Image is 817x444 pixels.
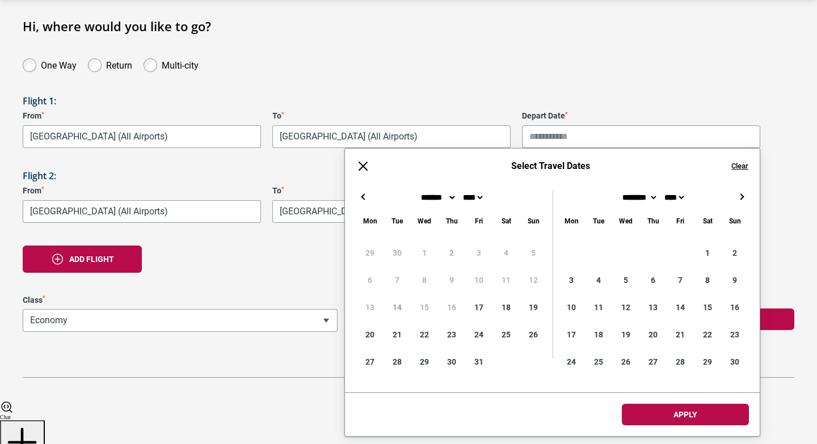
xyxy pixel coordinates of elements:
[735,190,748,204] button: →
[721,267,748,294] div: 9
[667,215,694,228] div: Friday
[694,215,721,228] div: Saturday
[694,294,721,321] div: 15
[585,215,612,228] div: Tuesday
[522,111,760,121] label: Depart Date
[585,348,612,375] div: 25
[612,321,639,348] div: 19
[465,215,492,228] div: Friday
[520,215,547,228] div: Sunday
[558,294,585,321] div: 10
[356,190,370,204] button: ←
[23,111,261,121] label: From
[465,348,492,375] div: 31
[356,215,384,228] div: Monday
[272,125,511,148] span: Bangkok, Thailand
[694,239,721,267] div: 1
[273,126,510,147] span: Bangkok, Thailand
[492,294,520,321] div: 18
[465,321,492,348] div: 24
[23,186,261,196] label: From
[721,348,748,375] div: 30
[520,294,547,321] div: 19
[438,321,465,348] div: 23
[639,321,667,348] div: 20
[694,348,721,375] div: 29
[272,200,511,223] span: Hong Kong, Hong Kong
[23,125,261,148] span: Melbourne, Australia
[558,321,585,348] div: 17
[492,321,520,348] div: 25
[23,126,260,147] span: Melbourne, Australia
[162,57,199,71] label: Multi-city
[612,267,639,294] div: 5
[384,348,411,375] div: 28
[558,348,585,375] div: 24
[23,171,794,181] h3: Flight 2:
[639,294,667,321] div: 13
[667,267,694,294] div: 7
[558,267,585,294] div: 3
[667,294,694,321] div: 14
[694,321,721,348] div: 22
[273,201,510,222] span: Hong Kong, Hong Kong
[356,321,384,348] div: 20
[558,215,585,228] div: Monday
[272,111,511,121] label: To
[356,348,384,375] div: 27
[384,215,411,228] div: Tuesday
[612,215,639,228] div: Wednesday
[612,294,639,321] div: 12
[384,321,411,348] div: 21
[612,348,639,375] div: 26
[520,321,547,348] div: 26
[23,19,794,33] h1: Hi, where would you like to go?
[41,57,77,71] label: One Way
[23,310,337,331] span: Economy
[411,215,438,228] div: Wednesday
[639,348,667,375] div: 27
[23,295,338,305] label: Class
[721,239,748,267] div: 2
[23,201,260,222] span: Bangkok, Thailand
[492,215,520,228] div: Saturday
[639,215,667,228] div: Thursday
[106,57,132,71] label: Return
[694,267,721,294] div: 8
[667,348,694,375] div: 28
[411,348,438,375] div: 29
[23,246,142,273] button: Add flight
[721,294,748,321] div: 16
[23,309,338,332] span: Economy
[411,321,438,348] div: 22
[639,267,667,294] div: 6
[23,200,261,223] span: Bangkok, Thailand
[731,161,748,171] button: Clear
[438,215,465,228] div: Thursday
[721,215,748,228] div: Sunday
[381,160,720,171] h6: Select Travel Dates
[23,96,794,107] h3: Flight 1:
[585,267,612,294] div: 4
[622,404,749,425] button: Apply
[585,294,612,321] div: 11
[721,321,748,348] div: 23
[272,186,511,196] label: To
[667,321,694,348] div: 21
[438,348,465,375] div: 30
[465,294,492,321] div: 17
[585,321,612,348] div: 18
